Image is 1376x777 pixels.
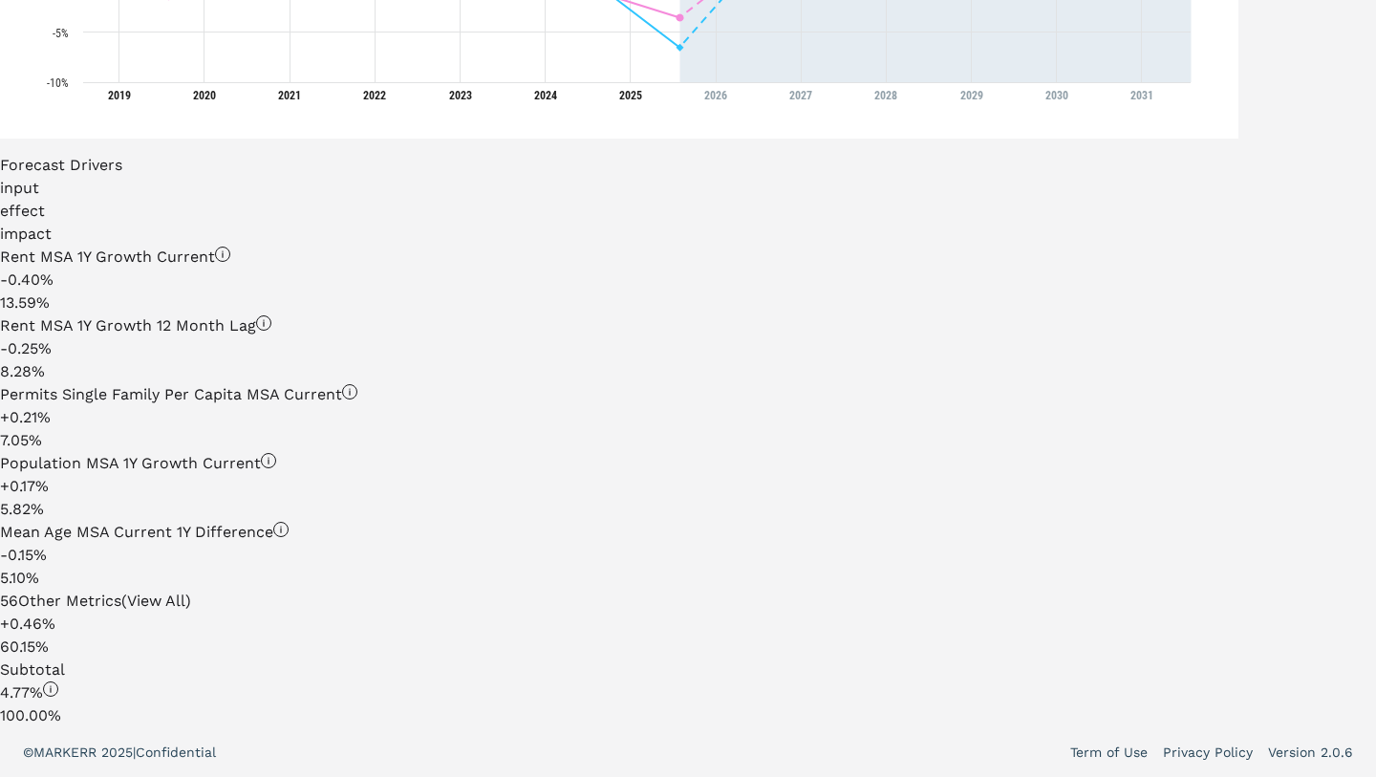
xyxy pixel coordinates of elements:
[33,745,101,760] span: MARKERR
[101,745,136,760] span: 2025 |
[136,745,216,760] span: Confidential
[704,89,727,102] tspan: 2026
[449,89,472,102] tspan: 2023
[193,89,216,102] tspan: 2020
[278,89,301,102] tspan: 2021
[363,89,386,102] tspan: 2022
[534,89,557,102] tspan: 2024
[1070,743,1148,762] a: Term of Use
[1268,743,1353,762] a: Version 2.0.6
[874,89,897,102] tspan: 2028
[960,89,983,102] tspan: 2029
[47,76,69,90] text: -10%
[53,27,69,40] text: -5%
[619,89,642,102] tspan: 2025
[1045,89,1068,102] tspan: 2030
[23,745,33,760] span: ©
[677,13,684,21] path: Tuesday, 29 Jul, 20:00, -3.52. Gainesville, GA.
[1130,89,1153,102] tspan: 2031
[1163,743,1253,762] a: Privacy Policy
[677,44,684,52] path: Tuesday, 29 Jul, 20:00, -6.52. 30566.
[789,89,812,102] tspan: 2027
[108,89,131,102] tspan: 2019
